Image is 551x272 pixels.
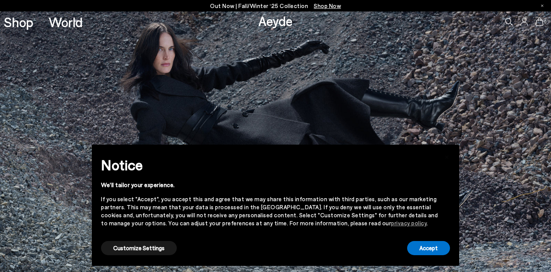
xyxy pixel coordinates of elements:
a: World [49,15,83,29]
a: 0 [536,18,543,26]
span: 0 [543,20,547,24]
a: privacy policy [391,220,427,226]
span: Navigate to /collections/new-in [314,2,341,9]
a: Aeyde [258,13,293,29]
button: Close this notice [438,147,456,165]
button: Accept [407,241,450,255]
h2: Notice [101,155,438,175]
p: Out Now | Fall/Winter ‘25 Collection [210,1,341,11]
span: × [444,150,450,161]
div: We'll tailor your experience. [101,181,438,189]
div: If you select "Accept", you accept this and agree that we may share this information with third p... [101,195,438,227]
button: Customize Settings [101,241,177,255]
a: Shop [4,15,33,29]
